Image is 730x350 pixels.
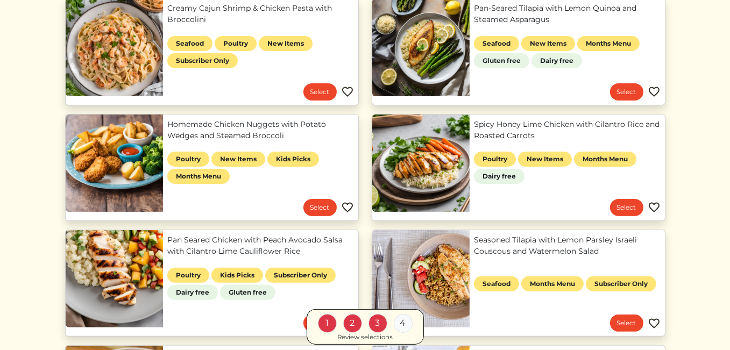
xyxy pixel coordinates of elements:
[474,234,661,257] a: Seasoned Tilapia with Lemon Parsley Israeli Couscous and Watermelon Salad
[307,309,424,345] a: 1 2 3 4 Review selections
[394,313,413,332] div: 4
[610,199,643,216] a: Select
[337,332,393,342] div: Review selections
[474,3,661,25] a: Pan-Seared Tilapia with Lemon Quinoa and Steamed Asparagus
[648,201,661,214] img: Favorite menu item
[474,119,661,141] a: Spicy Honey Lime Chicken with Cilantro Rice and Roasted Carrots
[368,313,387,332] div: 3
[318,313,337,332] div: 1
[341,85,354,98] img: Favorite menu item
[343,313,362,332] div: 2
[341,201,354,214] img: Favorite menu item
[610,83,643,101] a: Select
[167,3,354,25] a: Creamy Cajun Shrimp & Chicken Pasta with Broccolini
[167,119,354,141] a: Homemade Chicken Nuggets with Potato Wedges and Steamed Broccoli
[167,234,354,257] a: Pan Seared Chicken with Peach Avocado Salsa with Cilantro Lime Cauliflower Rice
[303,199,337,216] a: Select
[303,83,337,101] a: Select
[648,85,661,98] img: Favorite menu item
